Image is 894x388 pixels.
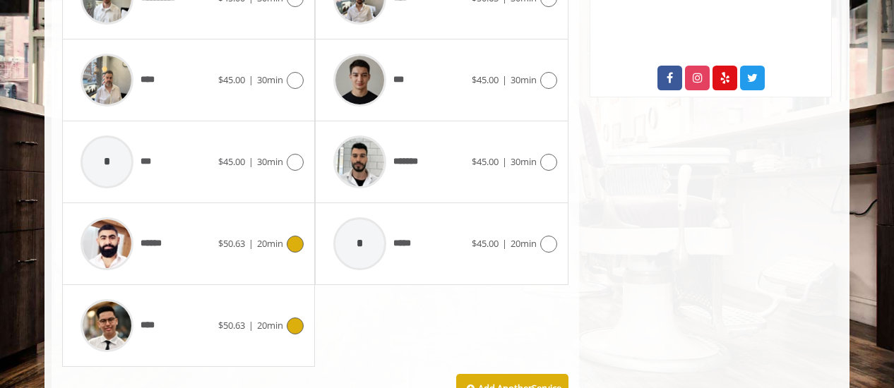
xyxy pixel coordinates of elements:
[218,155,245,168] span: $45.00
[502,237,507,250] span: |
[249,73,254,86] span: |
[218,237,245,250] span: $50.63
[472,155,499,168] span: $45.00
[249,319,254,332] span: |
[218,73,245,86] span: $45.00
[249,155,254,168] span: |
[511,155,537,168] span: 30min
[502,73,507,86] span: |
[502,155,507,168] span: |
[472,237,499,250] span: $45.00
[218,319,245,332] span: $50.63
[472,73,499,86] span: $45.00
[511,73,537,86] span: 30min
[257,319,283,332] span: 20min
[257,237,283,250] span: 20min
[257,73,283,86] span: 30min
[257,155,283,168] span: 30min
[511,237,537,250] span: 20min
[249,237,254,250] span: |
